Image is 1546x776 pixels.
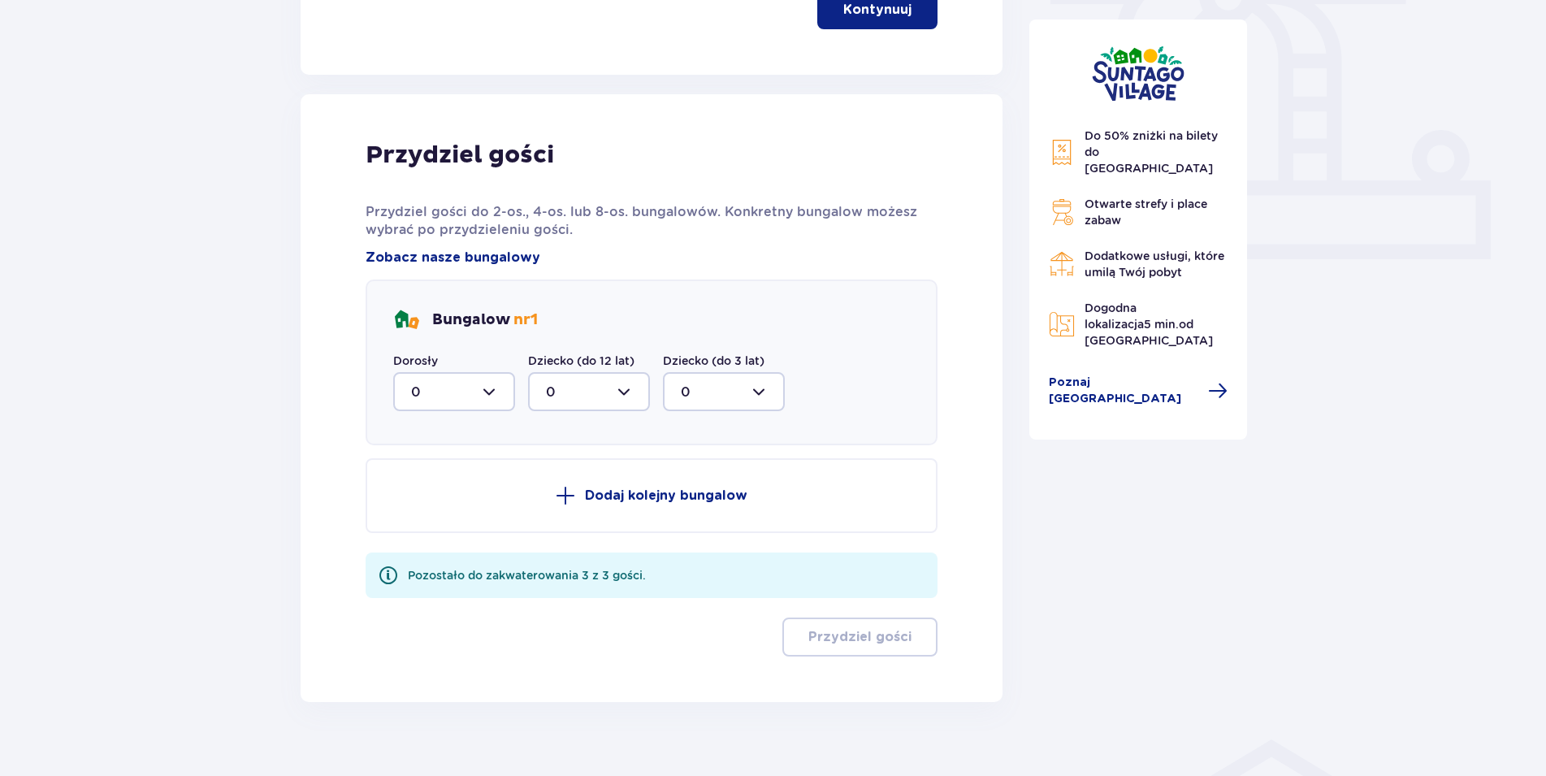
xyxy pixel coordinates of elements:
[585,487,747,505] p: Dodaj kolejny bungalow
[393,307,419,333] img: bungalows Icon
[1049,311,1075,337] img: Map Icon
[1085,197,1207,227] span: Otwarte strefy i place zabaw
[366,203,938,239] p: Przydziel gości do 2-os., 4-os. lub 8-os. bungalowów. Konkretny bungalow możesz wybrać po przydzi...
[393,353,438,369] label: Dorosły
[1085,249,1224,279] span: Dodatkowe usługi, które umilą Twój pobyt
[1085,129,1218,175] span: Do 50% zniżki na bilety do [GEOGRAPHIC_DATA]
[513,310,538,329] span: nr 1
[366,249,540,267] a: Zobacz nasze bungalowy
[1049,375,1228,407] a: Poznaj [GEOGRAPHIC_DATA]
[1049,375,1198,407] span: Poznaj [GEOGRAPHIC_DATA]
[366,140,554,171] p: Przydziel gości
[843,1,912,19] p: Kontynuuj
[808,628,912,646] p: Przydziel gości
[663,353,764,369] label: Dziecko (do 3 lat)
[782,618,938,657] button: Przydziel gości
[1049,251,1075,277] img: Restaurant Icon
[1085,301,1213,347] span: Dogodna lokalizacja od [GEOGRAPHIC_DATA]
[1144,318,1179,331] span: 5 min.
[432,310,538,330] p: Bungalow
[1049,199,1075,225] img: Grill Icon
[408,567,646,583] div: Pozostało do zakwaterowania 3 z 3 gości.
[1092,46,1184,102] img: Suntago Village
[528,353,634,369] label: Dziecko (do 12 lat)
[366,458,938,533] button: Dodaj kolejny bungalow
[1049,139,1075,166] img: Discount Icon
